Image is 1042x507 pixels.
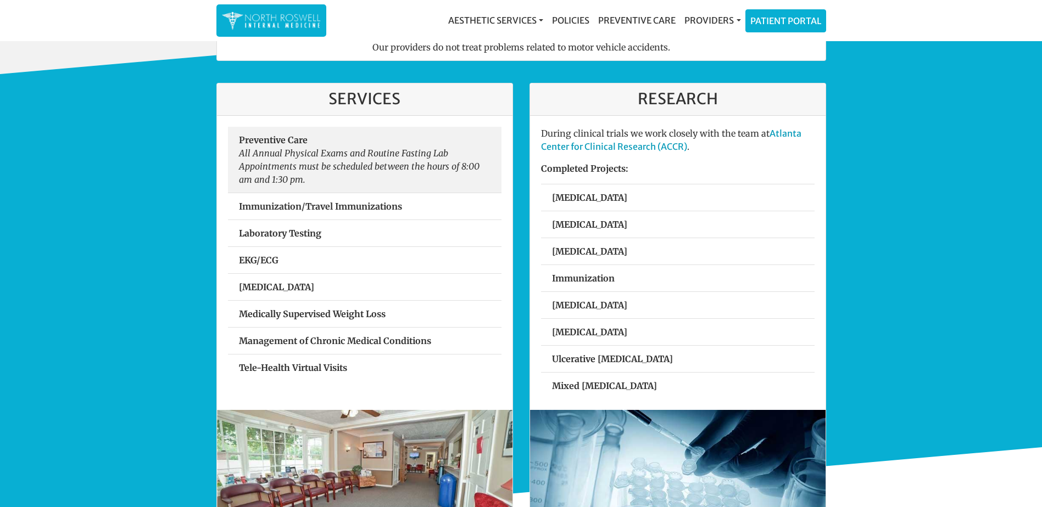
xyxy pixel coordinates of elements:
[680,9,745,31] a: Providers
[541,127,815,153] p: During clinical trials we work closely with the team at .
[594,9,680,31] a: Preventive Care
[239,335,431,346] strong: Management of Chronic Medical Conditions
[239,308,386,319] strong: Medically Supervised Weight Loss
[222,10,321,31] img: North Roswell Internal Medicine
[541,163,628,174] strong: Completed Projects:
[239,148,480,185] em: All Annual Physical Exams and Routine Fasting Lab Appointments must be scheduled between the hour...
[216,33,826,61] li: Our providers do not treat problems related to motor vehicle accidents.
[548,9,594,31] a: Policies
[239,362,347,373] strong: Tele-Health Virtual Visits
[239,134,308,145] strong: Preventive Care
[541,90,815,109] h3: Research
[239,255,278,266] strong: EKG/ECG
[239,281,314,292] strong: [MEDICAL_DATA]
[552,219,627,230] strong: [MEDICAL_DATA]
[552,246,627,257] strong: [MEDICAL_DATA]
[552,273,615,284] strong: Immunization
[228,90,502,109] h3: Services
[239,228,321,239] strong: Laboratory Testing
[552,380,657,391] strong: Mixed [MEDICAL_DATA]
[552,353,673,364] strong: Ulcerative [MEDICAL_DATA]
[239,201,402,212] strong: Immunization/Travel Immunizations
[552,300,627,311] strong: [MEDICAL_DATA]
[552,192,627,203] strong: [MEDICAL_DATA]
[746,10,826,32] a: Patient Portal
[552,326,627,337] strong: [MEDICAL_DATA]
[541,128,801,152] a: Atlanta Center for Clinical Research (ACCR)
[444,9,548,31] a: Aesthetic Services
